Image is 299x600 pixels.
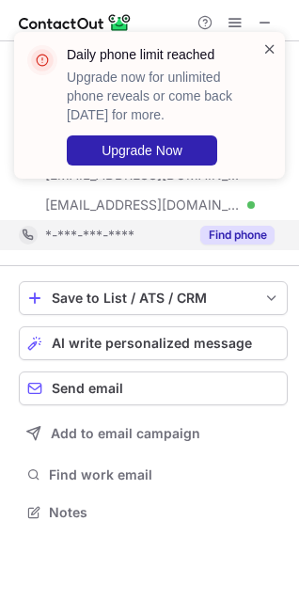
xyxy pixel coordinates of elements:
[102,143,182,158] span: Upgrade Now
[19,462,288,488] button: Find work email
[27,45,57,75] img: error
[19,499,288,526] button: Notes
[19,281,288,315] button: save-profile-one-click
[49,504,280,521] span: Notes
[52,336,252,351] span: AI write personalized message
[200,226,275,245] button: Reveal Button
[51,426,200,441] span: Add to email campaign
[67,135,217,166] button: Upgrade Now
[19,326,288,360] button: AI write personalized message
[19,371,288,405] button: Send email
[52,291,255,306] div: Save to List / ATS / CRM
[67,45,240,64] header: Daily phone limit reached
[52,381,123,396] span: Send email
[19,11,132,34] img: ContactOut v5.3.10
[49,466,280,483] span: Find work email
[19,417,288,450] button: Add to email campaign
[67,68,240,124] p: Upgrade now for unlimited phone reveals or come back [DATE] for more.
